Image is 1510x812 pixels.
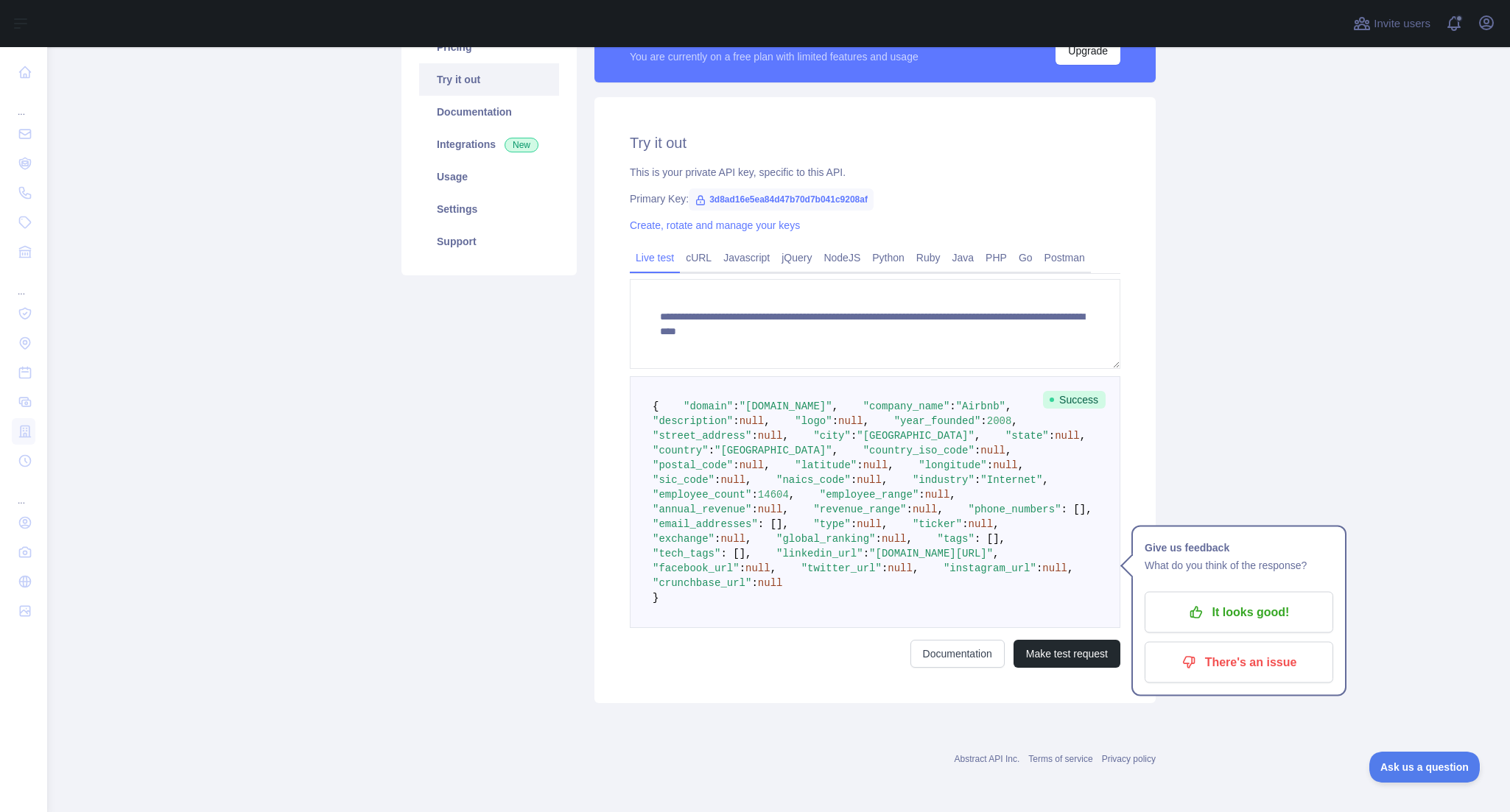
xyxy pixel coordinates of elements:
span: "street_address" [653,430,751,442]
a: Live test [630,246,680,269]
a: Terms of service [1028,754,1092,764]
span: , [906,533,912,545]
span: , [764,459,770,471]
span: : [], [1061,504,1092,515]
span: null [882,533,907,545]
span: "latitude" [795,459,857,471]
span: , [745,474,751,486]
a: Usage [419,160,559,193]
div: This is your private API key, specific to this API. [630,165,1120,180]
span: null [863,459,888,471]
span: , [1080,430,1086,442]
a: NodeJS [818,246,866,269]
span: "exchange" [653,533,714,545]
span: "[GEOGRAPHIC_DATA]" [714,445,832,456]
span: , [770,562,776,574]
span: "facebook_url" [653,562,740,574]
span: , [882,518,888,530]
span: "[DOMAIN_NAME][URL]" [869,548,993,559]
span: "sic_code" [653,474,714,486]
span: : [882,562,888,574]
span: null [838,415,863,427]
span: : [], [720,548,751,559]
span: : [863,548,869,559]
span: : [740,562,745,574]
span: , [993,548,999,559]
span: , [863,415,869,427]
span: "[DOMAIN_NAME]" [740,400,832,412]
span: null [758,504,783,515]
span: "revenue_range" [813,504,906,515]
span: : [962,518,968,530]
span: null [857,518,882,530]
span: : [709,445,714,456]
span: , [913,562,919,574]
span: "tags" [938,533,975,545]
span: : [733,415,739,427]
h1: Give us feedback [1145,539,1333,557]
a: Privacy policy [1102,754,1156,764]
span: "logo" [795,415,832,427]
span: "employee_count" [653,489,751,501]
a: Pricing [419,31,559,63]
a: Integrations New [419,128,559,160]
span: "description" [653,415,733,427]
span: : [919,489,924,501]
span: "company_name" [863,400,950,412]
div: You are currently on a free plan with limited features and usage [630,49,919,64]
span: : [1049,430,1055,442]
span: , [782,430,788,442]
span: "annual_revenue" [653,504,751,515]
span: , [764,415,770,427]
span: "tech_tags" [653,548,720,559]
a: PHP [980,246,1013,269]
span: , [1067,562,1073,574]
span: "[GEOGRAPHIC_DATA]" [857,430,975,442]
span: "type" [813,518,850,530]
a: Create, rotate and manage your keys [630,219,800,231]
span: , [1018,459,1024,471]
div: ... [12,477,35,506]
a: Python [866,246,910,269]
span: : [949,400,955,412]
span: , [1005,445,1011,456]
a: Documentation [910,640,1005,668]
span: null [745,562,770,574]
span: null [980,445,1005,456]
h2: Try it out [630,133,1120,153]
span: } [653,592,659,604]
span: null [1055,430,1080,442]
span: Success [1043,391,1106,409]
span: "country" [653,445,709,456]
span: : [851,430,857,442]
span: , [832,445,838,456]
span: , [882,474,888,486]
span: , [993,518,999,530]
a: Settings [419,193,559,225]
span: null [888,562,913,574]
span: : [987,459,993,471]
span: , [975,430,980,442]
span: : [975,474,980,486]
span: : [], [975,533,1005,545]
span: : [733,400,739,412]
span: , [938,504,944,515]
span: : [714,533,720,545]
span: : [], [758,518,789,530]
span: "ticker" [913,518,962,530]
span: 2008 [987,415,1012,427]
p: What do you think of the response? [1145,557,1333,574]
button: Upgrade [1056,37,1120,65]
span: : [1036,562,1042,574]
span: : [733,459,739,471]
span: "crunchbase_url" [653,577,751,589]
span: "state" [1005,430,1049,442]
span: : [751,489,757,501]
span: "domain" [684,400,733,412]
span: "linkedin_url" [776,548,863,559]
a: cURL [680,246,717,269]
span: null [969,518,994,530]
span: "industry" [913,474,975,486]
span: : [851,518,857,530]
span: : [975,445,980,456]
